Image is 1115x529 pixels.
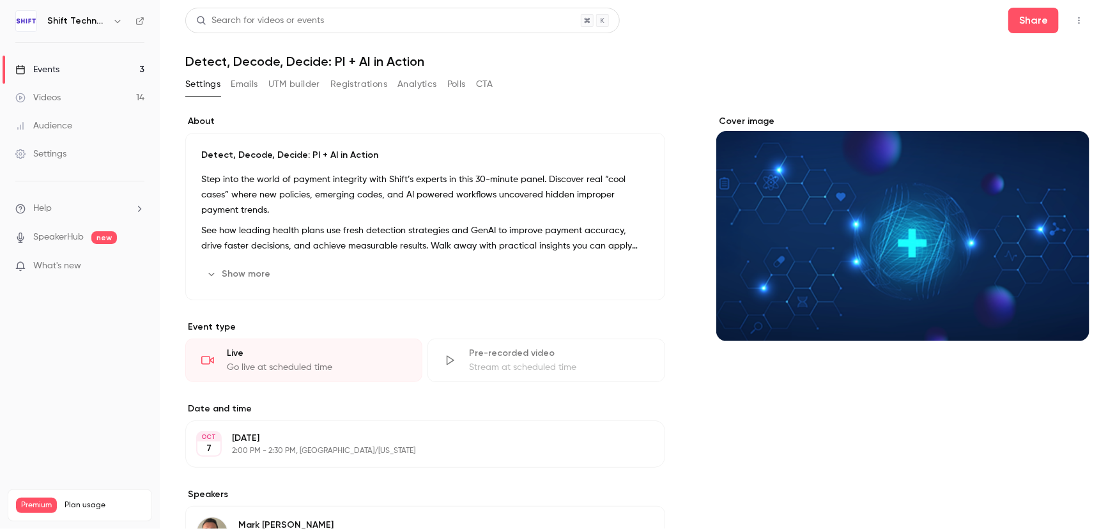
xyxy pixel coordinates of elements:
a: SpeakerHub [33,231,84,244]
button: Emails [231,74,258,95]
span: What's new [33,259,81,273]
p: Detect, Decode, Decide: PI + AI in Action [201,149,649,162]
label: Cover image [716,115,1089,128]
p: 7 [206,442,211,455]
span: Help [33,202,52,215]
label: Speakers [185,488,665,501]
p: Event type [185,321,665,333]
p: [DATE] [232,432,597,445]
button: Registrations [330,74,387,95]
div: Go live at scheduled time [227,361,406,374]
button: Share [1008,8,1059,33]
button: Polls [447,74,466,95]
iframe: Noticeable Trigger [129,261,144,272]
div: Stream at scheduled time [469,361,649,374]
p: 2:00 PM - 2:30 PM, [GEOGRAPHIC_DATA]/[US_STATE] [232,446,597,456]
li: help-dropdown-opener [15,202,144,215]
section: Cover image [716,115,1089,341]
p: Step into the world of payment integrity with Shift’s experts in this 30-minute panel. Discover r... [201,172,649,218]
div: Events [15,63,59,76]
div: Audience [15,119,72,132]
div: Live [227,347,406,360]
div: LiveGo live at scheduled time [185,339,422,382]
img: Shift Technology [16,11,36,31]
span: Plan usage [65,500,144,510]
div: Pre-recorded video [469,347,649,360]
h1: Detect, Decode, Decide: PI + AI in Action [185,54,1089,69]
span: new [91,231,117,244]
button: Analytics [397,74,437,95]
button: Settings [185,74,220,95]
button: UTM builder [268,74,320,95]
div: Pre-recorded videoStream at scheduled time [427,339,665,382]
div: OCT [197,433,220,441]
label: Date and time [185,402,665,415]
h6: Shift Technology [47,15,107,27]
p: See how leading health plans use fresh detection strategies and GenAI to improve payment accuracy... [201,223,649,254]
div: Videos [15,91,61,104]
button: CTA [476,74,493,95]
div: Search for videos or events [196,14,324,27]
label: About [185,115,665,128]
div: Settings [15,148,66,160]
span: Premium [16,498,57,513]
button: Show more [201,264,278,284]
